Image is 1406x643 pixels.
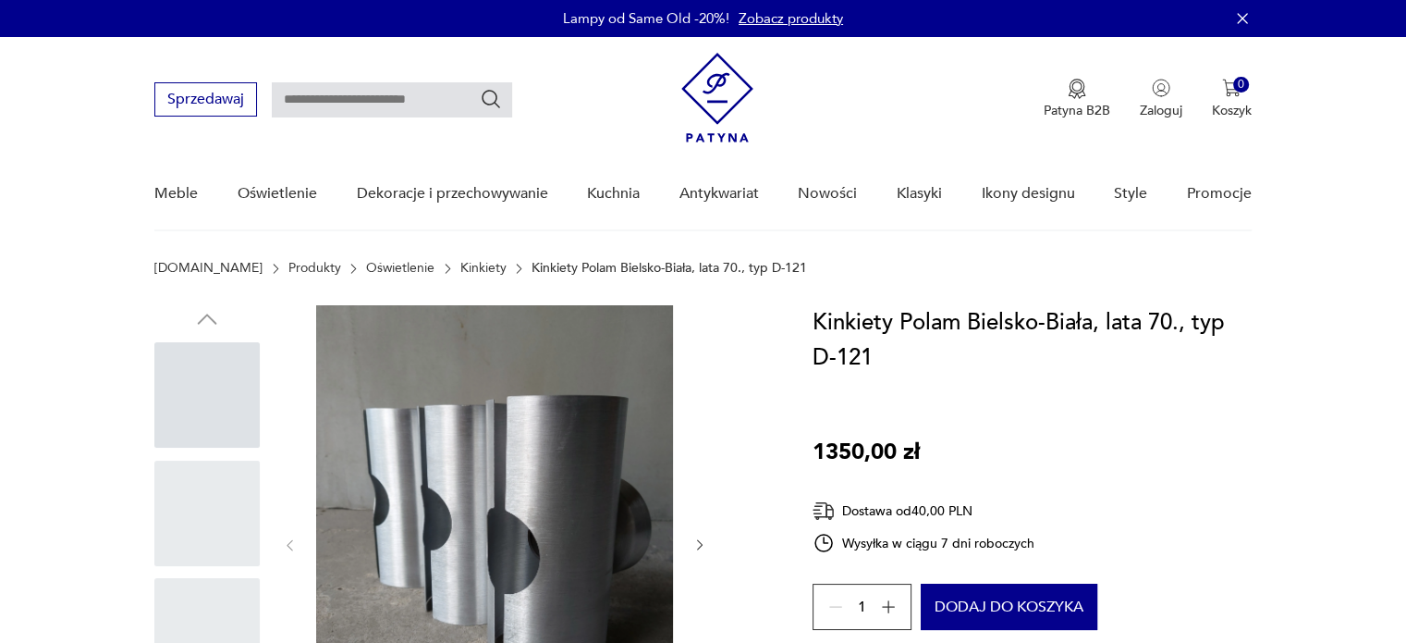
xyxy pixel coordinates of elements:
[288,261,341,276] a: Produkty
[1114,158,1147,229] a: Style
[681,53,753,142] img: Patyna - sklep z meblami i dekoracjami vintage
[813,500,835,523] img: Ikona dostawy
[1222,79,1241,97] img: Ikona koszyka
[154,94,257,107] a: Sprzedawaj
[1140,102,1182,119] p: Zaloguj
[154,261,263,276] a: [DOMAIN_NAME]
[1044,79,1110,119] a: Ikona medaluPatyna B2B
[798,158,857,229] a: Nowości
[1068,79,1086,99] img: Ikona medalu
[532,261,807,276] p: Kinkiety Polam Bielsko-Biała, lata 70., typ D-121
[739,9,843,28] a: Zobacz produkty
[366,261,434,276] a: Oświetlenie
[480,88,502,110] button: Szukaj
[981,158,1074,229] a: Ikony designu
[813,435,920,470] p: 1350,00 zł
[460,261,507,276] a: Kinkiety
[679,158,759,229] a: Antykwariat
[1212,79,1252,119] button: 0Koszyk
[813,305,1252,376] h1: Kinkiety Polam Bielsko-Biała, lata 70., typ D-121
[154,158,198,229] a: Meble
[1212,102,1252,119] p: Koszyk
[1233,77,1249,93] div: 0
[1044,102,1110,119] p: Patyna B2B
[154,82,257,117] button: Sprzedawaj
[563,9,729,28] p: Lampy od Same Old -20%!
[897,158,942,229] a: Klasyki
[1152,79,1170,97] img: Ikonka użytkownika
[1044,79,1110,119] button: Patyna B2B
[1140,79,1182,119] button: Zaloguj
[813,532,1034,554] div: Wysyłka w ciągu 7 dni roboczych
[238,158,317,229] a: Oświetlenie
[921,584,1097,630] button: Dodaj do koszyka
[1187,158,1252,229] a: Promocje
[813,500,1034,523] div: Dostawa od 40,00 PLN
[858,601,866,613] span: 1
[356,158,547,229] a: Dekoracje i przechowywanie
[587,158,640,229] a: Kuchnia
